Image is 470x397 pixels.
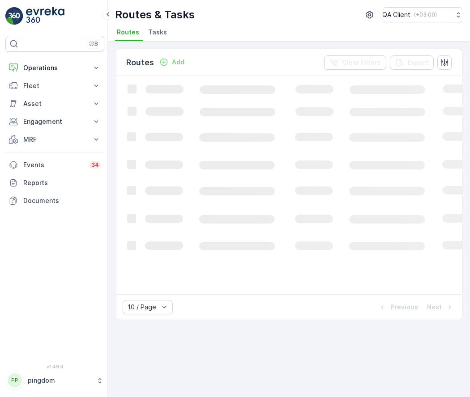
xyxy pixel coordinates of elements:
a: Reports [5,174,104,192]
p: Previous [390,303,418,312]
button: Export [390,55,434,70]
p: pingdom [28,376,92,385]
button: Next [426,302,455,313]
p: ( +03:00 ) [414,11,437,18]
p: Documents [23,196,101,205]
p: ⌘B [89,40,98,47]
span: Tasks [148,28,167,37]
img: logo [5,7,23,25]
button: Fleet [5,77,104,95]
a: Events34 [5,156,104,174]
button: Add [156,57,188,68]
p: Routes & Tasks [115,8,195,22]
p: Asset [23,99,86,108]
p: Export [408,58,428,67]
img: logo_light-DOdMpM7g.png [26,7,64,25]
div: PP [8,373,22,388]
button: Engagement [5,113,104,131]
button: MRF [5,131,104,148]
p: Add [172,58,184,67]
p: Clear Filters [342,58,381,67]
p: QA Client [382,10,410,19]
p: Fleet [23,81,86,90]
button: Asset [5,95,104,113]
p: 34 [91,161,99,169]
button: QA Client(+03:00) [382,7,463,22]
span: v 1.49.3 [5,364,104,369]
a: Documents [5,192,104,210]
span: Routes [117,28,139,37]
button: Clear Filters [324,55,386,70]
p: MRF [23,135,86,144]
button: PPpingdom [5,371,104,390]
button: Previous [377,302,419,313]
p: Operations [23,63,86,72]
p: Reports [23,178,101,187]
p: Engagement [23,117,86,126]
p: Routes [126,56,154,69]
p: Events [23,160,84,169]
p: Next [427,303,442,312]
button: Operations [5,59,104,77]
